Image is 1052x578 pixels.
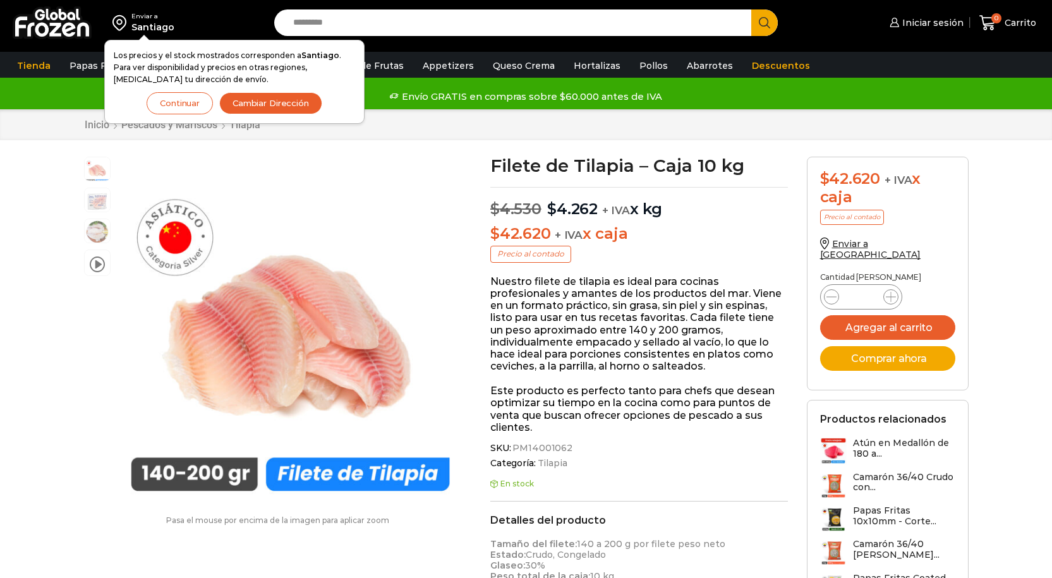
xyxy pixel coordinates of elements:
span: Carrito [1001,16,1036,29]
span: + IVA [555,229,583,241]
span: Iniciar sesión [899,16,964,29]
h2: Detalles del producto [490,514,788,526]
h3: Atún en Medallón de 180 a... [853,438,955,459]
div: 1 / 4 [117,157,464,503]
span: 0 [991,13,1001,23]
a: Tienda [11,54,57,78]
span: plato-tilapia [85,219,110,244]
a: Tilapia [229,119,261,131]
a: Appetizers [416,54,480,78]
span: PM14001062 [511,443,572,454]
input: Product quantity [849,288,873,306]
img: filete-tilapa-140-200 [117,157,464,503]
span: $ [547,200,557,218]
bdi: 4.530 [490,200,541,218]
p: Este producto es perfecto tanto para chefs que desean optimizar su tiempo en la cocina como para ... [490,385,788,433]
h3: Camarón 36/40 Crudo con... [853,472,955,493]
p: Nuestro filete de tilapia es ideal para cocinas profesionales y amantes de los productos del mar.... [490,275,788,373]
div: x caja [820,170,955,207]
span: filete-tilapa-140-200 [85,157,110,183]
a: Inicio [84,119,110,131]
p: Los precios y el stock mostrados corresponden a . Para ver disponibilidad y precios en otras regi... [114,49,355,86]
a: Descuentos [746,54,816,78]
a: Pollos [633,54,674,78]
span: $ [490,200,500,218]
nav: Breadcrumb [84,119,261,131]
p: Precio al contado [820,210,884,225]
strong: Estado: [490,549,526,560]
strong: Santiago [301,51,339,60]
a: Camarón 36/40 Crudo con... [820,472,955,499]
p: Precio al contado [490,246,571,262]
h1: Filete de Tilapia – Caja 10 kg [490,157,788,174]
button: Comprar ahora [820,346,955,371]
p: x kg [490,187,788,219]
p: Cantidad [PERSON_NAME] [820,273,955,282]
a: Papas Fritas 10x10mm - Corte... [820,505,955,533]
img: address-field-icon.svg [112,12,131,33]
p: Pasa el mouse por encima de la imagen para aplicar zoom [84,516,472,525]
a: Tilapia [536,458,567,469]
a: Queso Crema [487,54,561,78]
a: Abarrotes [680,54,739,78]
strong: Tamaño del filete: [490,538,577,550]
strong: Glaseo: [490,560,525,571]
p: x caja [490,225,788,243]
span: $ [490,224,500,243]
a: Camarón 36/40 [PERSON_NAME]... [820,539,955,566]
div: Santiago [131,21,174,33]
span: Categoría: [490,458,788,469]
bdi: 4.262 [547,200,598,218]
a: Enviar a [GEOGRAPHIC_DATA] [820,238,921,260]
a: Atún en Medallón de 180 a... [820,438,955,465]
a: Iniciar sesión [886,10,964,35]
button: Search button [751,9,778,36]
button: Continuar [147,92,213,114]
h3: Papas Fritas 10x10mm - Corte... [853,505,955,527]
span: $ [820,169,830,188]
h2: Productos relacionados [820,413,946,425]
a: Hortalizas [567,54,627,78]
span: + IVA [602,204,630,217]
div: Enviar a [131,12,174,21]
span: SKU: [490,443,788,454]
button: Cambiar Dirección [219,92,322,114]
button: Agregar al carrito [820,315,955,340]
a: Pescados y Mariscos [121,119,218,131]
a: 0 Carrito [976,8,1039,38]
p: En stock [490,479,788,488]
span: tilapia-4 [85,188,110,214]
a: Pulpa de Frutas [325,54,410,78]
h3: Camarón 36/40 [PERSON_NAME]... [853,539,955,560]
a: Papas Fritas [63,54,133,78]
bdi: 42.620 [820,169,880,188]
bdi: 42.620 [490,224,550,243]
span: + IVA [885,174,912,186]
